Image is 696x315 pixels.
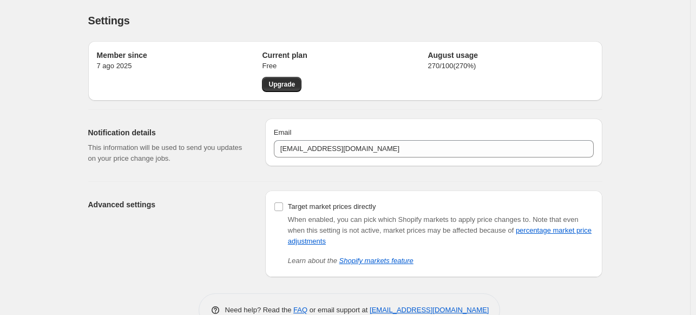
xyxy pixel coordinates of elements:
[88,199,248,210] h2: Advanced settings
[428,61,593,71] p: 270 / 100 ( 270 %)
[268,80,295,89] span: Upgrade
[288,202,376,211] span: Target market prices directly
[97,50,262,61] h2: Member since
[88,142,248,164] p: This information will be used to send you updates on your price change jobs.
[293,306,307,314] a: FAQ
[307,306,370,314] span: or email support at
[97,61,262,71] p: 7 ago 2025
[428,50,593,61] h2: August usage
[262,61,428,71] p: Free
[262,77,301,92] a: Upgrade
[88,15,130,27] span: Settings
[288,215,531,224] span: When enabled, you can pick which Shopify markets to apply price changes to.
[225,306,294,314] span: Need help? Read the
[262,50,428,61] h2: Current plan
[339,257,413,265] a: Shopify markets feature
[88,127,248,138] h2: Notification details
[288,215,592,245] span: Note that even when this setting is not active, market prices may be affected because of
[274,128,292,136] span: Email
[288,257,413,265] i: Learn about the
[370,306,489,314] a: [EMAIL_ADDRESS][DOMAIN_NAME]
